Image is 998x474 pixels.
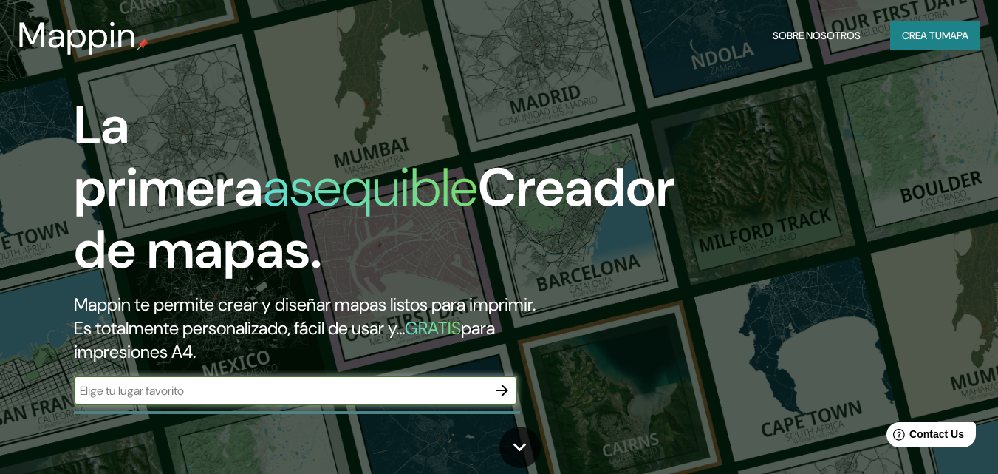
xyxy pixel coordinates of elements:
input: Elige tu lugar favorito [74,382,488,399]
iframe: Help widget launcher [867,416,982,458]
font: GRATIS [405,316,461,339]
font: Es totalmente personalizado, fácil de usar y... [74,316,405,339]
font: Creador de mapas. [74,153,675,284]
font: Crea tu [902,29,942,42]
font: para impresiones A4. [74,316,495,363]
font: Sobre nosotros [773,29,861,42]
button: Sobre nosotros [767,21,867,50]
font: mapa [942,29,968,42]
font: Mappin [18,12,137,58]
font: Mappin te permite crear y diseñar mapas listos para imprimir. [74,293,536,316]
font: asequible [263,153,478,222]
button: Crea tumapa [890,21,980,50]
img: pin de mapeo [137,38,148,50]
font: La primera [74,91,263,222]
